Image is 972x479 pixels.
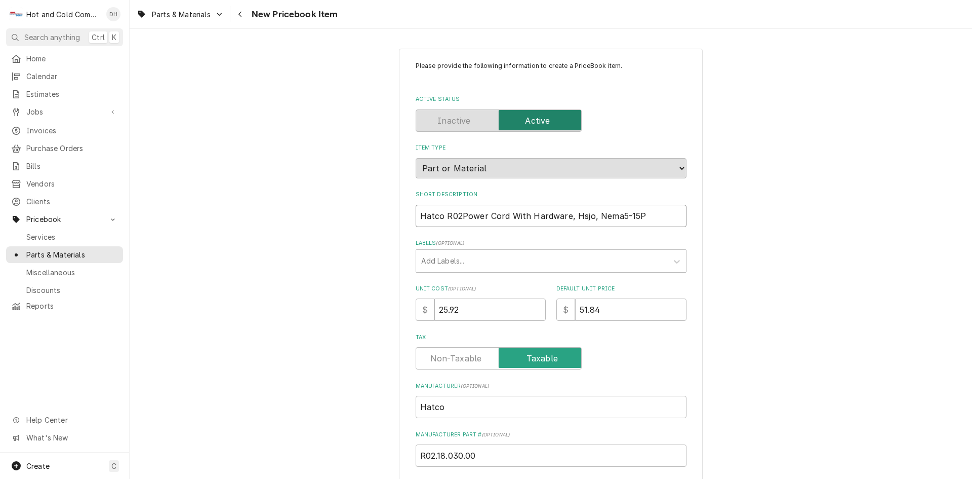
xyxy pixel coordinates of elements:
label: Manufacturer [416,382,686,390]
a: Services [6,229,123,245]
button: Navigate back [232,6,249,22]
span: Services [26,232,118,242]
span: Help Center [26,415,117,425]
label: Tax [416,334,686,342]
span: Invoices [26,125,118,136]
a: Vendors [6,175,123,192]
a: Purchase Orders [6,140,123,157]
span: C [111,461,116,471]
span: Vendors [26,178,118,189]
div: Manufacturer Part # [416,431,686,467]
span: Pricebook [26,214,103,225]
label: Short Description [416,191,686,199]
div: Unit Cost [416,285,546,321]
span: Search anything [24,32,80,43]
div: Hot and Cold Commercial Kitchens, Inc.'s Avatar [9,7,23,21]
a: Miscellaneous [6,264,123,281]
a: Estimates [6,86,123,102]
label: Unit Cost [416,285,546,293]
a: Go to Jobs [6,103,123,120]
input: Name used to describe this Part or Material [416,205,686,227]
a: Invoices [6,122,123,139]
div: Active Status [416,95,686,131]
div: Labels [416,239,686,272]
span: ( optional ) [482,432,510,437]
a: Go to Pricebook [6,211,123,228]
span: Ctrl [92,32,105,43]
div: $ [556,299,575,321]
span: ( optional ) [461,383,489,389]
label: Default Unit Price [556,285,686,293]
div: Hot and Cold Commercial Kitchens, Inc. [26,9,101,20]
a: Parts & Materials [6,246,123,263]
span: Clients [26,196,118,207]
a: Bills [6,158,123,174]
span: Purchase Orders [26,143,118,154]
button: Search anythingCtrlK [6,28,123,46]
span: K [112,32,116,43]
span: Estimates [26,89,118,99]
span: What's New [26,432,117,443]
a: Calendar [6,68,123,85]
div: Default Unit Price [556,285,686,321]
span: Miscellaneous [26,267,118,278]
span: Bills [26,161,118,171]
div: H [9,7,23,21]
a: Go to Parts & Materials [133,6,228,23]
span: Parts & Materials [152,9,211,20]
span: ( optional ) [448,286,476,291]
a: Discounts [6,282,123,299]
div: $ [416,299,434,321]
div: Manufacturer [416,382,686,418]
a: Home [6,50,123,67]
a: Go to Help Center [6,412,123,428]
span: ( optional ) [436,240,464,246]
span: New Pricebook Item [249,8,338,21]
span: Discounts [26,285,118,296]
div: Tax [416,334,686,370]
span: Calendar [26,71,118,82]
label: Manufacturer Part # [416,431,686,439]
a: Reports [6,298,123,314]
span: Reports [26,301,118,311]
div: DH [106,7,120,21]
label: Active Status [416,95,686,103]
label: Item Type [416,144,686,152]
a: Clients [6,193,123,210]
span: Jobs [26,106,103,117]
span: Parts & Materials [26,249,118,260]
span: Create [26,462,50,470]
div: Active [416,109,686,132]
label: Labels [416,239,686,247]
a: Go to What's New [6,429,123,446]
div: Short Description [416,191,686,227]
p: Please provide the following information to create a PriceBook item. [416,61,686,80]
div: Item Type [416,144,686,178]
span: Home [26,53,118,64]
div: Daryl Harris's Avatar [106,7,120,21]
